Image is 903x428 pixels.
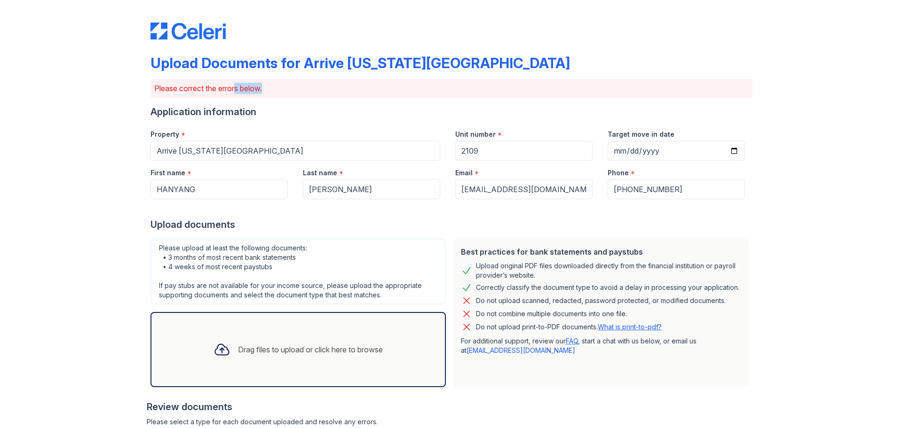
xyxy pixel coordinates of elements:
[150,54,570,71] div: Upload Documents for Arrive [US_STATE][GEOGRAPHIC_DATA]
[455,130,496,139] label: Unit number
[147,400,752,413] div: Review documents
[150,23,226,39] img: CE_Logo_Blue-a8612792a0a2168367f1c8372b55b34899dd931a85d93a1a3d3e32e68fde9ad4.png
[455,168,473,178] label: Email
[238,344,383,355] div: Drag files to upload or click here to browse
[150,239,446,304] div: Please upload at least the following documents: • 3 months of most recent bank statements • 4 wee...
[147,417,752,427] div: Please select a type for each document uploaded and resolve any errors.
[150,218,752,231] div: Upload documents
[476,282,739,293] div: Correctly classify the document type to avoid a delay in processing your application.
[608,168,629,178] label: Phone
[476,308,627,319] div: Do not combine multiple documents into one file.
[566,337,578,345] a: FAQ
[461,246,741,257] div: Best practices for bank statements and paystubs
[150,105,752,118] div: Application information
[608,130,674,139] label: Target move in date
[461,336,741,355] p: For additional support, review our , start a chat with us below, or email us at
[303,168,337,178] label: Last name
[598,323,662,331] a: What is print-to-pdf?
[476,261,741,280] div: Upload original PDF files downloaded directly from the financial institution or payroll provider’...
[476,322,662,332] p: Do not upload print-to-PDF documents.
[476,295,726,306] div: Do not upload scanned, redacted, password protected, or modified documents.
[154,83,749,94] p: Please correct the errors below.
[150,130,179,139] label: Property
[467,346,575,354] a: [EMAIL_ADDRESS][DOMAIN_NAME]
[150,168,185,178] label: First name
